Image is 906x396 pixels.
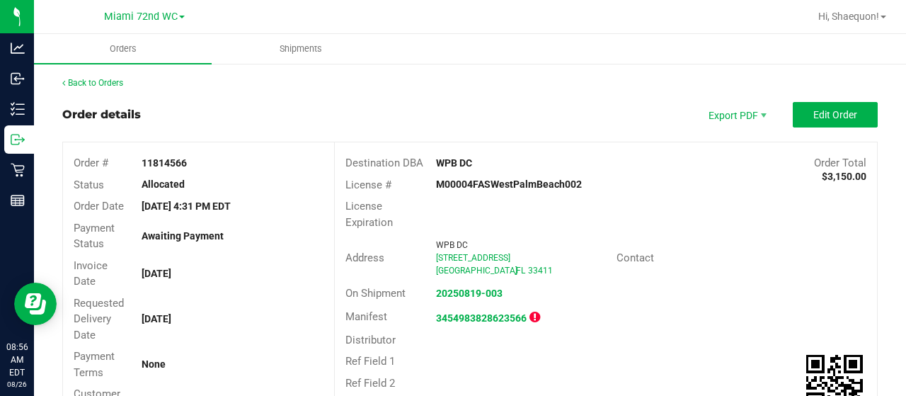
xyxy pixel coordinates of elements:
span: [STREET_ADDRESS] [436,253,510,263]
span: Status [74,179,104,191]
strong: Allocated [142,179,185,190]
span: Hi, Shaequon! [818,11,879,22]
inline-svg: Analytics [11,41,25,55]
strong: [DATE] [142,313,171,324]
span: Invoice Date [74,259,108,288]
strong: None [142,358,166,370]
span: Order Total [814,157,866,169]
span: Miami 72nd WC [104,11,178,23]
a: 3454983828623566 [436,312,527,324]
span: Address [345,251,384,264]
inline-svg: Outbound [11,132,25,147]
p: 08/26 [6,379,28,390]
span: Shipments [260,43,341,55]
inline-svg: Reports [11,193,25,208]
span: Edit Order [813,109,857,120]
strong: M00004FASWestPalmBeach002 [436,179,582,190]
span: Order Date [74,200,124,213]
strong: [DATE] [142,268,171,279]
span: FL [516,266,525,276]
strong: WPB DC [436,157,472,169]
div: Order details [62,106,141,123]
span: Payment Status [74,222,115,251]
span: Requested Delivery Date [74,297,124,341]
inline-svg: Retail [11,163,25,177]
span: Orders [91,43,156,55]
inline-svg: Inbound [11,72,25,86]
span: 33411 [528,266,553,276]
span: OUT OF SYNC! [529,310,540,324]
iframe: Resource center [14,283,57,325]
span: On Shipment [345,287,406,300]
strong: [DATE] 4:31 PM EDT [142,200,231,212]
span: Distributor [345,334,396,346]
li: Export PDF [694,102,779,128]
strong: $3,150.00 [822,171,866,182]
span: Payment Terms [74,350,115,379]
span: License Expiration [345,200,393,229]
a: Shipments [212,34,389,64]
span: Ref Field 1 [345,355,395,368]
a: Back to Orders [62,78,123,88]
span: Manifest [345,310,387,323]
a: 20250819-003 [436,288,503,299]
p: 08:56 AM EDT [6,341,28,379]
span: Ref Field 2 [345,377,395,390]
span: License # [345,179,391,191]
button: Edit Order [793,102,878,128]
strong: Awaiting Payment [142,230,224,242]
span: Destination DBA [345,157,423,169]
span: [GEOGRAPHIC_DATA] [436,266,517,276]
span: , [515,266,516,276]
a: Orders [34,34,212,64]
strong: 11814566 [142,157,187,169]
inline-svg: Inventory [11,102,25,116]
span: Order # [74,157,108,169]
span: Contact [617,251,654,264]
span: WPB DC [436,240,468,250]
